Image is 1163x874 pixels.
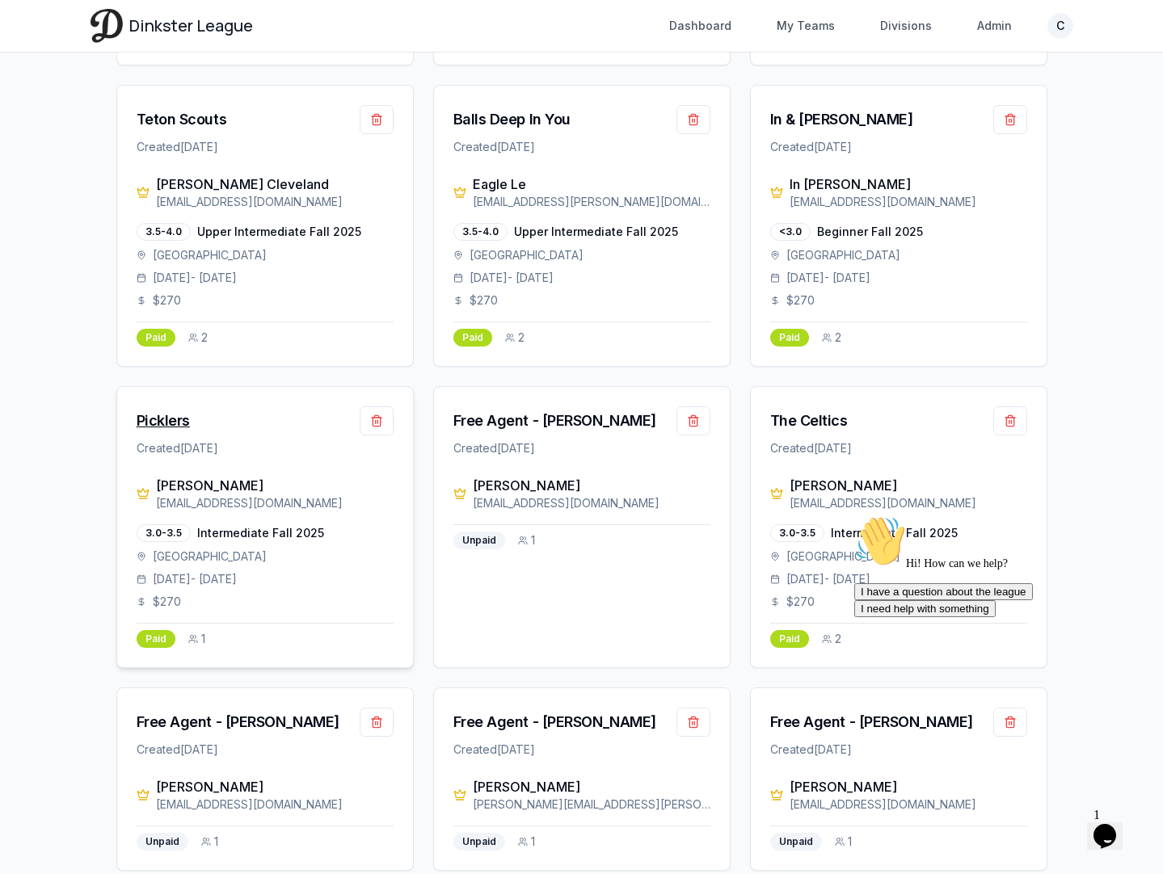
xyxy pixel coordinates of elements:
[790,174,1027,194] div: In [PERSON_NAME]
[770,223,811,241] div: <3.0
[770,410,848,432] a: The Celtics
[870,11,942,40] a: Divisions
[453,532,505,549] div: Unpaid
[137,594,394,610] div: $ 270
[156,194,394,210] div: [EMAIL_ADDRESS][DOMAIN_NAME]
[453,410,656,432] a: Free Agent - [PERSON_NAME]
[6,48,160,61] span: Hi! How can we help?
[453,292,710,309] div: $ 270
[137,524,191,542] div: 3.0-3.5
[470,270,554,286] span: [DATE] - [DATE]
[770,630,809,648] div: Paid
[188,631,205,647] div: 1
[770,711,973,733] a: Free Agent - [PERSON_NAME]
[453,833,505,851] div: Unpaid
[156,174,394,194] div: [PERSON_NAME] Cleveland
[835,834,852,850] div: 1
[848,509,1139,793] iframe: chat widget
[129,15,253,37] span: Dinkster League
[790,796,1027,813] div: [EMAIL_ADDRESS][DOMAIN_NAME]
[822,330,841,346] div: 2
[518,532,535,548] div: 1
[770,742,1027,758] div: Created [DATE]
[470,247,584,263] span: [GEOGRAPHIC_DATA]
[137,410,190,432] a: Picklers
[453,223,508,241] div: 3.5-4.0
[967,11,1022,40] a: Admin
[137,440,394,456] div: Created [DATE]
[770,833,822,851] div: Unpaid
[153,247,267,263] span: [GEOGRAPHIC_DATA]
[137,223,191,241] div: 3.5-4.0
[1047,13,1073,39] button: C
[659,11,741,40] a: Dashboard
[137,329,175,347] div: Paid
[153,548,267,565] span: [GEOGRAPHIC_DATA]
[473,174,710,194] div: Eagle Le
[790,495,1027,511] div: [EMAIL_ADDRESS][DOMAIN_NAME]
[786,247,900,263] span: [GEOGRAPHIC_DATA]
[453,742,710,758] div: Created [DATE]
[156,796,394,813] div: [EMAIL_ADDRESS][DOMAIN_NAME]
[817,224,923,240] span: Beginner Fall 2025
[153,571,237,587] span: [DATE] - [DATE]
[453,711,656,733] a: Free Agent - [PERSON_NAME]
[473,476,710,495] div: [PERSON_NAME]
[137,292,394,309] div: $ 270
[790,777,1027,796] div: [PERSON_NAME]
[770,440,1027,456] div: Created [DATE]
[473,495,710,511] div: [EMAIL_ADDRESS][DOMAIN_NAME]
[137,742,394,758] div: Created [DATE]
[822,631,841,647] div: 2
[518,834,535,850] div: 1
[156,777,394,796] div: [PERSON_NAME]
[137,630,175,648] div: Paid
[137,833,188,851] div: Unpaid
[790,476,1027,495] div: [PERSON_NAME]
[770,108,913,131] a: In & [PERSON_NAME]
[6,91,148,108] button: I need help with something
[767,11,845,40] a: My Teams
[6,74,185,91] button: I have a question about the league
[1087,801,1139,850] iframe: chat widget
[153,270,237,286] span: [DATE] - [DATE]
[453,440,710,456] div: Created [DATE]
[188,330,208,346] div: 2
[6,6,58,58] img: :wave:
[770,329,809,347] div: Paid
[770,524,824,542] div: 3.0-3.5
[6,6,297,108] div: 👋Hi! How can we help?I have a question about the leagueI need help with something
[473,194,710,210] div: [EMAIL_ADDRESS][PERSON_NAME][DOMAIN_NAME]
[201,834,218,850] div: 1
[786,571,870,587] span: [DATE] - [DATE]
[514,224,678,240] span: Upper Intermediate Fall 2025
[197,525,324,541] span: Intermediate Fall 2025
[156,495,394,511] div: [EMAIL_ADDRESS][DOMAIN_NAME]
[770,139,1027,155] div: Created [DATE]
[197,224,361,240] span: Upper Intermediate Fall 2025
[831,525,958,541] span: Intermediate Fall 2025
[137,139,394,155] div: Created [DATE]
[473,796,710,813] div: [PERSON_NAME][EMAIL_ADDRESS][PERSON_NAME][DOMAIN_NAME]
[453,329,492,347] div: Paid
[790,194,1027,210] div: [EMAIL_ADDRESS][DOMAIN_NAME]
[786,548,900,565] span: [GEOGRAPHIC_DATA]
[453,108,571,131] a: Balls Deep In You
[770,292,1027,309] div: $ 270
[137,711,339,733] a: Free Agent - [PERSON_NAME]
[137,108,227,131] a: Teton Scouts
[770,594,1027,610] div: $ 270
[156,476,394,495] div: [PERSON_NAME]
[453,139,710,155] div: Created [DATE]
[91,9,123,42] img: Dinkster
[473,777,710,796] div: [PERSON_NAME]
